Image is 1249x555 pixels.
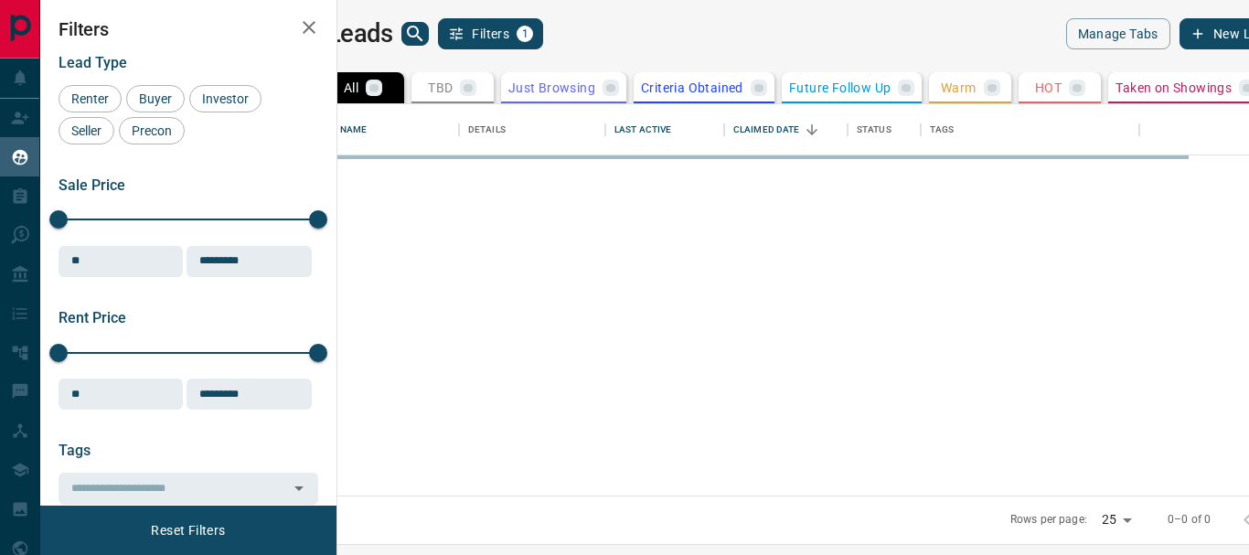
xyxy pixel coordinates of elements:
[1066,18,1170,49] button: Manage Tabs
[133,91,178,106] span: Buyer
[848,104,921,155] div: Status
[1116,81,1232,94] p: Taken on Showings
[196,91,255,106] span: Investor
[641,81,743,94] p: Criteria Obtained
[331,104,459,155] div: Name
[438,18,543,49] button: Filters1
[59,309,126,326] span: Rent Price
[428,81,453,94] p: TBD
[119,117,185,144] div: Precon
[1094,507,1138,533] div: 25
[286,475,312,501] button: Open
[799,117,825,143] button: Sort
[59,117,114,144] div: Seller
[1035,81,1062,94] p: HOT
[518,27,531,40] span: 1
[125,123,178,138] span: Precon
[508,81,595,94] p: Just Browsing
[59,176,125,194] span: Sale Price
[930,104,955,155] div: Tags
[733,104,800,155] div: Claimed Date
[340,104,368,155] div: Name
[344,81,358,94] p: All
[1168,512,1211,528] p: 0–0 of 0
[459,104,605,155] div: Details
[724,104,848,155] div: Claimed Date
[857,104,891,155] div: Status
[189,85,262,112] div: Investor
[468,104,506,155] div: Details
[126,85,185,112] div: Buyer
[921,104,1139,155] div: Tags
[139,515,237,546] button: Reset Filters
[288,19,393,48] h1: My Leads
[65,123,108,138] span: Seller
[789,81,891,94] p: Future Follow Up
[1010,512,1087,528] p: Rows per page:
[614,104,671,155] div: Last Active
[59,18,318,40] h2: Filters
[65,91,115,106] span: Renter
[605,104,724,155] div: Last Active
[941,81,977,94] p: Warm
[59,85,122,112] div: Renter
[401,22,429,46] button: search button
[59,54,127,71] span: Lead Type
[59,442,91,459] span: Tags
